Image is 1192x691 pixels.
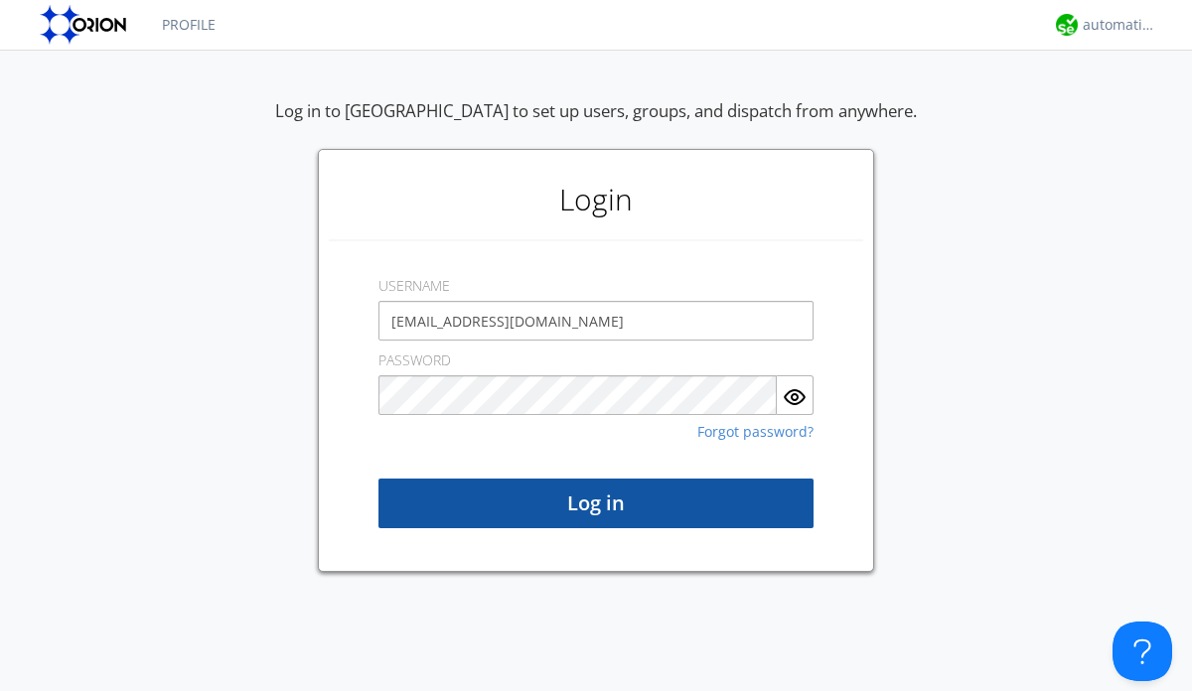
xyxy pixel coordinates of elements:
[378,375,777,415] input: Password
[783,385,807,409] img: eye.svg
[378,350,451,370] label: PASSWORD
[697,425,814,439] a: Forgot password?
[275,99,917,149] div: Log in to [GEOGRAPHIC_DATA] to set up users, groups, and dispatch from anywhere.
[1113,622,1172,681] iframe: Toggle Customer Support
[329,160,863,239] h1: Login
[1056,14,1078,36] img: d2d01cd9b4174d08988066c6d424eccd
[777,375,814,415] button: Show Password
[378,479,814,528] button: Log in
[1083,15,1157,35] div: automation+atlas
[378,276,450,296] label: USERNAME
[40,5,132,45] img: orion-labs-logo.svg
